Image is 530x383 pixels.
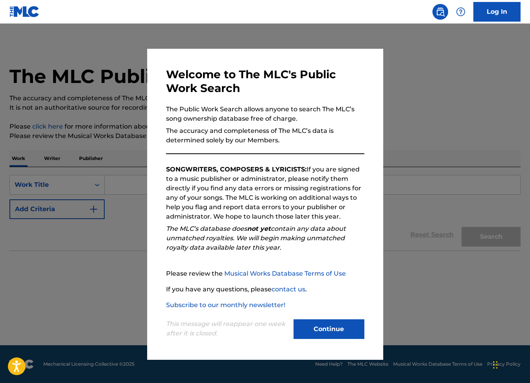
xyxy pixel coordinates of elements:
[166,285,364,294] p: If you have any questions, please .
[166,165,364,221] p: If you are signed to a music publisher or administrator, please notify them directly if you find ...
[166,225,346,251] em: The MLC’s database does contain any data about unmatched royalties. We will begin making unmatche...
[271,285,305,293] a: contact us
[166,166,307,173] strong: SONGWRITERS, COMPOSERS & LYRICISTS:
[456,7,465,17] img: help
[166,126,364,145] p: The accuracy and completeness of The MLC’s data is determined solely by our Members.
[166,105,364,123] p: The Public Work Search allows anyone to search The MLC’s song ownership database free of charge.
[491,345,530,383] iframe: Chat Widget
[166,269,364,278] p: Please review the
[9,6,40,17] img: MLC Logo
[473,2,521,22] a: Log In
[432,4,448,20] a: Public Search
[166,68,364,95] h3: Welcome to The MLC's Public Work Search
[436,7,445,17] img: search
[294,319,364,339] button: Continue
[453,4,469,20] div: Help
[166,301,285,309] a: Subscribe to our monthly newsletter!
[224,270,346,277] a: Musical Works Database Terms of Use
[166,319,289,338] p: This message will reappear one week after it is closed.
[247,225,271,232] strong: not yet
[493,353,498,377] div: Drag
